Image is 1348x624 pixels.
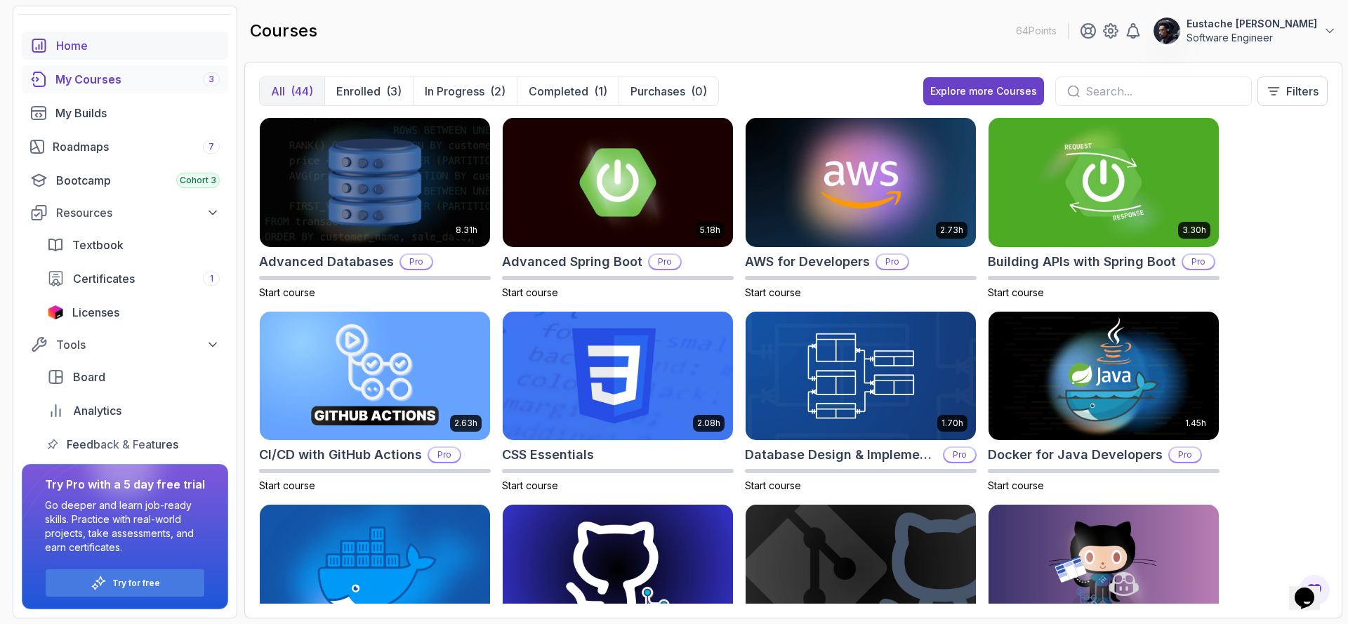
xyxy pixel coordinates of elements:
span: Start course [988,479,1044,491]
button: user profile imageEustache [PERSON_NAME]Software Engineer [1153,17,1337,45]
span: Start course [502,479,558,491]
a: bootcamp [22,166,228,194]
p: 2.73h [940,225,963,236]
p: 1.45h [1185,418,1206,429]
a: certificates [39,265,228,293]
img: jetbrains icon [47,305,64,319]
input: Search... [1085,83,1240,100]
a: Try for free [112,578,160,589]
p: Completed [529,83,588,100]
a: licenses [39,298,228,326]
p: Pro [1183,255,1214,269]
a: feedback [39,430,228,458]
span: Start course [988,286,1044,298]
p: 64 Points [1016,24,1057,38]
div: My Builds [55,105,220,121]
p: Enrolled [336,83,381,100]
h2: Building APIs with Spring Boot [988,252,1176,272]
img: CI/CD with GitHub Actions card [260,312,490,441]
div: My Courses [55,71,220,88]
h2: Docker for Java Developers [988,445,1163,465]
h2: courses [250,20,317,42]
p: Pro [649,255,680,269]
img: user profile image [1154,18,1180,44]
img: AWS for Developers card [746,118,976,247]
div: Roadmaps [53,138,220,155]
div: Explore more Courses [930,84,1037,98]
span: Board [73,369,105,385]
div: Tools [56,336,220,353]
img: Database Design & Implementation card [746,312,976,441]
button: Enrolled(3) [324,77,413,105]
button: All(44) [260,77,324,105]
a: home [22,32,228,60]
a: roadmaps [22,133,228,161]
div: (0) [691,83,707,100]
p: 1.70h [941,418,963,429]
p: Software Engineer [1187,31,1317,45]
img: Building APIs with Spring Boot card [989,118,1219,247]
p: All [271,83,285,100]
h2: CI/CD with GitHub Actions [259,445,422,465]
button: Purchases(0) [619,77,718,105]
div: (1) [594,83,607,100]
h2: Advanced Databases [259,252,394,272]
p: 8.31h [456,225,477,236]
button: Filters [1257,77,1328,106]
p: 2.08h [697,418,720,429]
img: CSS Essentials card [503,312,733,441]
div: (44) [291,83,313,100]
span: Textbook [72,237,124,253]
a: courses [22,65,228,93]
p: Go deeper and learn job-ready skills. Practice with real-world projects, take assessments, and ea... [45,498,205,555]
span: Start course [502,286,558,298]
div: (3) [386,83,402,100]
button: Explore more Courses [923,77,1044,105]
span: Analytics [73,402,121,419]
span: Start course [259,479,315,491]
p: 5.18h [700,225,720,236]
span: 3 [209,74,214,85]
p: Pro [429,448,460,462]
div: Resources [56,204,220,221]
img: Advanced Spring Boot card [503,118,733,247]
p: In Progress [425,83,484,100]
p: Pro [1170,448,1201,462]
span: Start course [259,286,315,298]
h2: Advanced Spring Boot [502,252,642,272]
a: textbook [39,231,228,259]
button: Resources [22,200,228,225]
div: Home [56,37,220,54]
p: Purchases [630,83,685,100]
span: 7 [209,141,214,152]
a: analytics [39,397,228,425]
a: builds [22,99,228,127]
p: 3.30h [1182,225,1206,236]
img: Docker for Java Developers card [989,312,1219,441]
p: Pro [877,255,908,269]
span: Feedback & Features [67,436,178,453]
h2: AWS for Developers [745,252,870,272]
p: Pro [944,448,975,462]
p: 2.63h [454,418,477,429]
p: Filters [1286,83,1319,100]
span: 1 [210,273,213,284]
iframe: chat widget [1289,568,1334,610]
p: Pro [401,255,432,269]
span: Start course [745,286,801,298]
button: Tools [22,332,228,357]
button: In Progress(2) [413,77,517,105]
p: Eustache [PERSON_NAME] [1187,17,1317,31]
button: Completed(1) [517,77,619,105]
h2: Database Design & Implementation [745,445,937,465]
a: board [39,363,228,391]
h2: CSS Essentials [502,445,594,465]
span: Cohort 3 [180,175,216,186]
button: Try for free [45,569,205,597]
span: Start course [745,479,801,491]
div: (2) [490,83,505,100]
span: Licenses [72,304,119,321]
span: Certificates [73,270,135,287]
